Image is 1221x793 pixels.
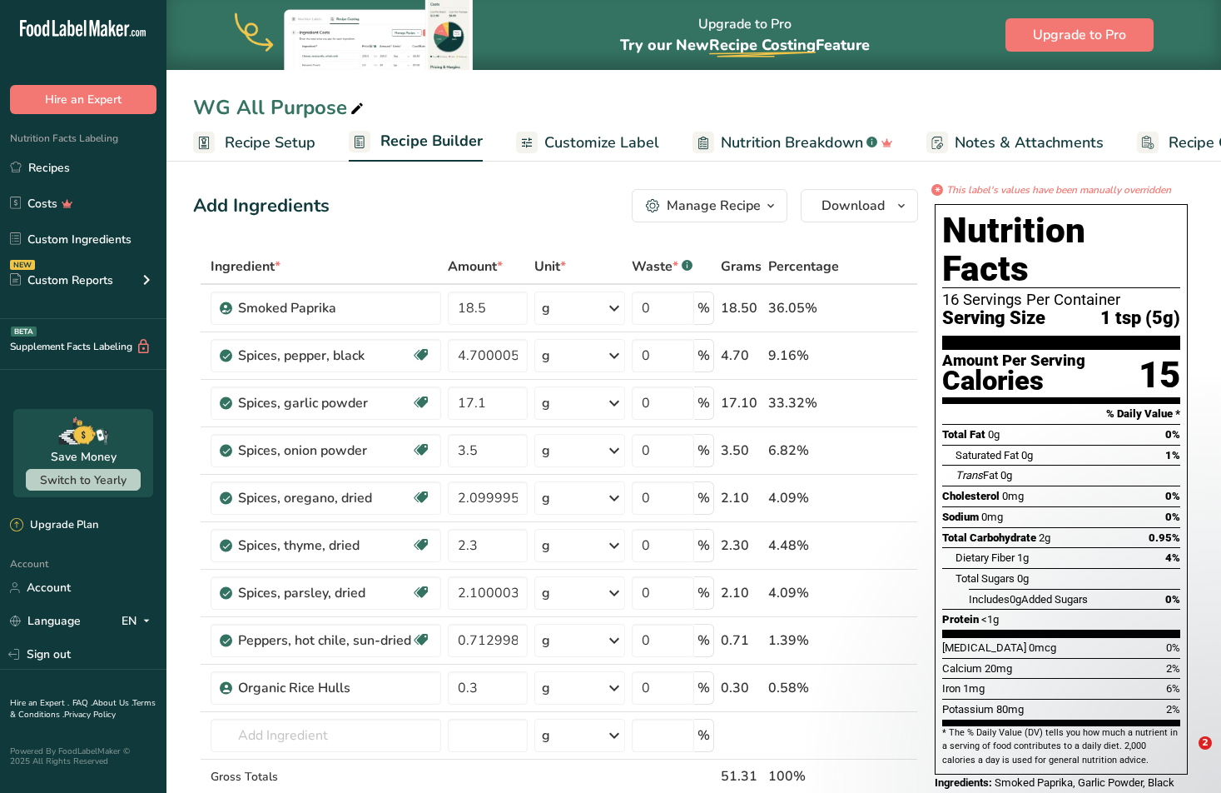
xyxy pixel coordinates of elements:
div: 100% [768,766,839,786]
a: Recipe Setup [193,124,315,162]
div: 6.82% [768,441,839,461]
span: Dietary Fiber [955,551,1015,564]
span: 1g [1017,551,1029,564]
div: g [542,726,550,746]
div: 4.09% [768,488,839,508]
div: Spices, oregano, dried [238,488,411,508]
span: [MEDICAL_DATA] [942,641,1026,654]
div: g [542,393,550,413]
span: Ingredients: [935,776,992,789]
div: 4.70 [721,346,762,366]
button: Hire an Expert [10,85,156,114]
div: g [542,441,550,461]
div: g [542,536,550,556]
a: Language [10,606,81,636]
i: Trans [955,469,983,481]
span: Download [821,196,885,216]
span: 0g [1017,572,1029,585]
h1: Nutrition Facts [942,212,1180,288]
div: 3.50 [721,441,762,461]
div: 36.05% [768,298,839,318]
span: 0g [1010,593,1021,606]
span: 1% [1165,449,1180,461]
span: Recipe Builder [380,130,483,152]
span: 80mg [996,703,1024,716]
div: WG All Purpose [193,92,367,122]
div: EN [122,611,156,631]
span: 1 tsp (5g) [1100,308,1180,329]
a: Privacy Policy [64,709,116,721]
span: Customize Label [544,132,659,154]
div: Gross Totals [211,768,441,786]
div: Spices, onion powder [238,441,411,461]
span: 0mg [981,511,1003,523]
span: Ingredient [211,257,280,277]
span: Sodium [942,511,979,523]
div: Powered By FoodLabelMaker © 2025 All Rights Reserved [10,746,156,766]
button: Switch to Yearly [26,469,141,491]
div: Spices, parsley, dried [238,583,411,603]
a: Recipe Builder [349,122,483,162]
a: Notes & Attachments [926,124,1104,162]
span: Serving Size [942,308,1045,329]
div: 4.48% [768,536,839,556]
span: 0g [1000,469,1012,481]
span: Total Carbohydrate [942,531,1036,544]
i: This label's values have been manually overridden [946,182,1171,197]
div: 1.39% [768,631,839,651]
span: Calcium [942,662,982,675]
a: Nutrition Breakdown [692,124,893,162]
span: 4% [1165,551,1180,564]
div: Custom Reports [10,272,113,289]
div: g [542,583,550,603]
div: 16 Servings Per Container [942,292,1180,308]
button: Download [801,189,918,222]
div: g [542,631,550,651]
div: BETA [11,327,37,337]
span: Notes & Attachments [955,132,1104,154]
div: 15 [1139,353,1180,397]
span: 2 [1199,736,1212,750]
div: Smoked Paprika [238,298,431,318]
span: 2% [1166,703,1180,716]
div: Organic Rice Hulls [238,678,431,698]
span: Grams [721,257,762,277]
span: Total Fat [942,428,985,441]
div: 2.10 [721,583,762,603]
span: Protein [942,613,979,626]
div: 0.71 [721,631,762,651]
div: Upgrade Plan [10,517,98,534]
span: 0g [1021,449,1033,461]
span: 1mg [963,682,985,695]
div: 0.30 [721,678,762,698]
section: * The % Daily Value (DV) tells you how much a nutrient in a serving of food contributes to a dail... [942,726,1180,767]
span: 0g [988,428,1000,441]
div: 2.10 [721,488,762,508]
div: 9.16% [768,346,839,366]
a: Terms & Conditions . [10,697,156,721]
div: g [542,488,550,508]
a: FAQ . [72,697,92,709]
span: 2g [1039,531,1050,544]
span: Includes Added Sugars [969,593,1088,606]
span: 0% [1165,490,1180,502]
span: 0.95% [1149,531,1180,544]
span: Potassium [942,703,994,716]
span: 2% [1166,662,1180,675]
span: Nutrition Breakdown [721,132,863,154]
span: Try our New Feature [620,35,870,55]
span: Percentage [768,257,839,277]
div: 17.10 [721,393,762,413]
input: Add Ingredient [211,719,441,752]
span: 0mg [1002,490,1024,502]
div: Amount Per Serving [942,353,1085,369]
span: Unit [534,257,566,277]
span: Iron [942,682,960,695]
div: g [542,678,550,698]
span: 0% [1165,511,1180,523]
span: 0% [1165,593,1180,606]
div: g [542,298,550,318]
span: Amount [448,257,503,277]
div: NEW [10,260,35,270]
div: 18.50 [721,298,762,318]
